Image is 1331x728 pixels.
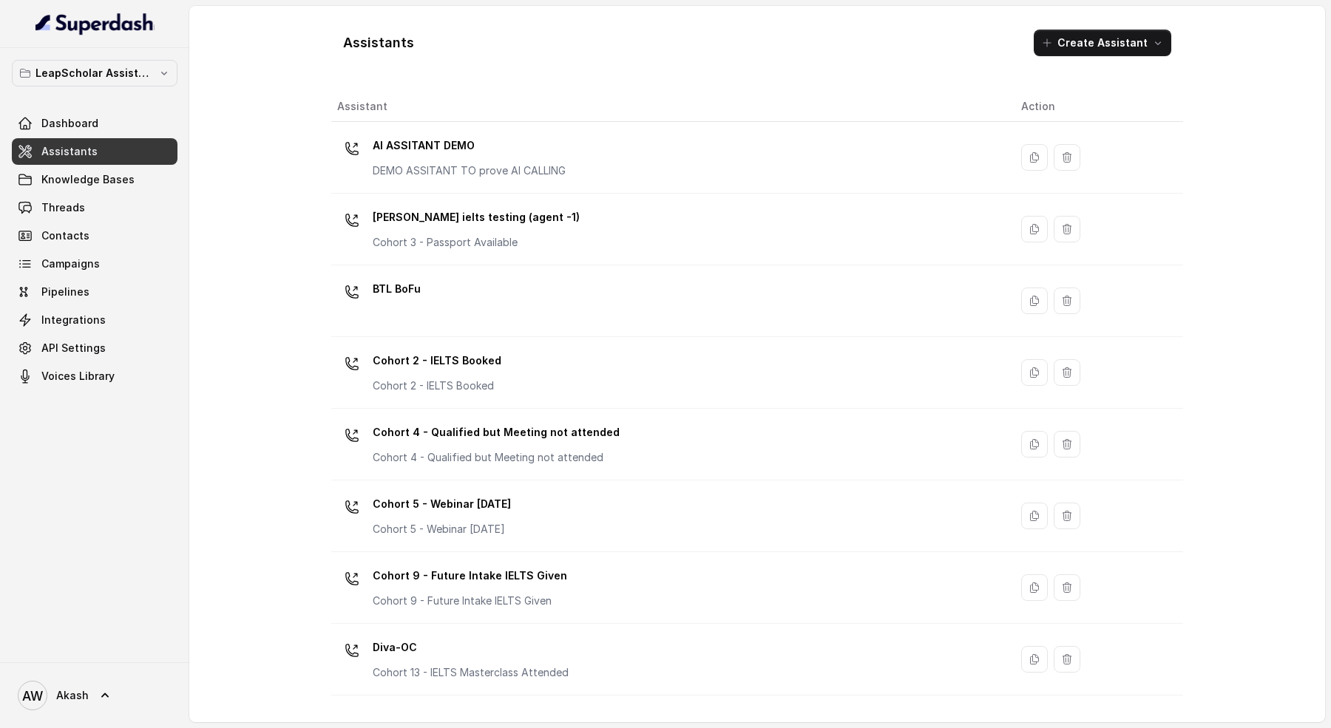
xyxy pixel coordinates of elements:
a: Pipelines [12,279,177,305]
p: [PERSON_NAME] ielts testing (agent -1) [373,205,580,229]
a: Akash [12,675,177,716]
span: Akash [56,688,89,703]
th: Action [1009,92,1183,122]
span: Dashboard [41,116,98,131]
a: Campaigns [12,251,177,277]
a: Threads [12,194,177,221]
span: Voices Library [41,369,115,384]
p: Cohort 9 - Future Intake IELTS Given [373,593,567,608]
span: Integrations [41,313,106,327]
span: Campaigns [41,256,100,271]
p: Cohort 5 - Webinar [DATE] [373,492,511,516]
button: LeapScholar Assistant [12,60,177,86]
a: Assistants [12,138,177,165]
span: Contacts [41,228,89,243]
p: Cohort 2 - IELTS Booked [373,378,501,393]
p: Cohort 4 - Qualified but Meeting not attended [373,450,620,465]
span: Pipelines [41,285,89,299]
p: BTL BoFu [373,277,421,301]
img: light.svg [35,12,155,35]
h1: Assistants [343,31,414,55]
span: Assistants [41,144,98,159]
p: Cohort 5 - Webinar [DATE] [373,522,511,537]
p: Diva-OC [373,636,569,659]
span: Threads [41,200,85,215]
a: Dashboard [12,110,177,137]
span: Knowledge Bases [41,172,135,187]
a: Knowledge Bases [12,166,177,193]
a: Integrations [12,307,177,333]
button: Create Assistant [1034,30,1171,56]
span: API Settings [41,341,106,356]
p: Cohort 2 - IELTS Booked [373,349,501,372]
p: Cohort 4 - Qualified but Meeting not attended [373,421,620,444]
text: AW [22,688,43,704]
p: Cohort 9 - Future Intake IELTS Given [373,564,567,588]
p: Cohort 13 - IELTS Masterclass Attended [373,665,569,680]
p: DEMO ASSITANT TO prove AI CALLING [373,163,566,178]
p: LeapScholar Assistant [35,64,154,82]
a: Voices Library [12,363,177,389]
a: API Settings [12,335,177,361]
p: Cohort 3 - Passport Available [373,235,580,250]
th: Assistant [331,92,1009,122]
a: Contacts [12,222,177,249]
p: AI ASSITANT DEMO [373,134,566,157]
